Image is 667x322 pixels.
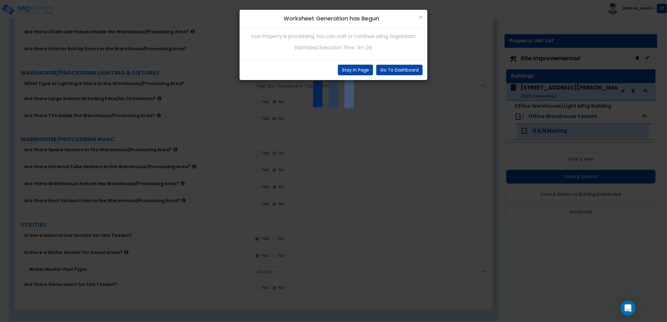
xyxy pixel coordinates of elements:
[376,65,423,75] button: Go To Dashboard
[419,14,423,20] button: Close
[244,14,423,23] h4: Worksheet Generation has Begun
[244,44,423,52] p: Estimated Execution Time: 3m 21s
[419,13,423,22] span: ×
[621,301,636,316] div: Open Intercom Messenger
[338,65,373,75] button: Stay In Page
[244,32,423,40] p: Your Property is processing. You can wait or continue using Segstream.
